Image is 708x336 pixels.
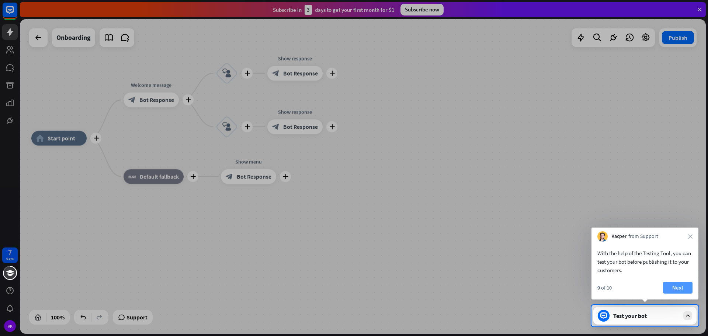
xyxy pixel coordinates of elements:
span: from Support [628,233,658,240]
div: Test your bot [613,312,680,319]
button: Next [663,282,693,294]
div: 9 of 10 [597,284,612,291]
span: Kacper [611,233,627,240]
button: Open LiveChat chat widget [6,3,28,25]
div: With the help of the Testing Tool, you can test your bot before publishing it to your customers. [597,249,693,274]
i: close [688,234,693,239]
